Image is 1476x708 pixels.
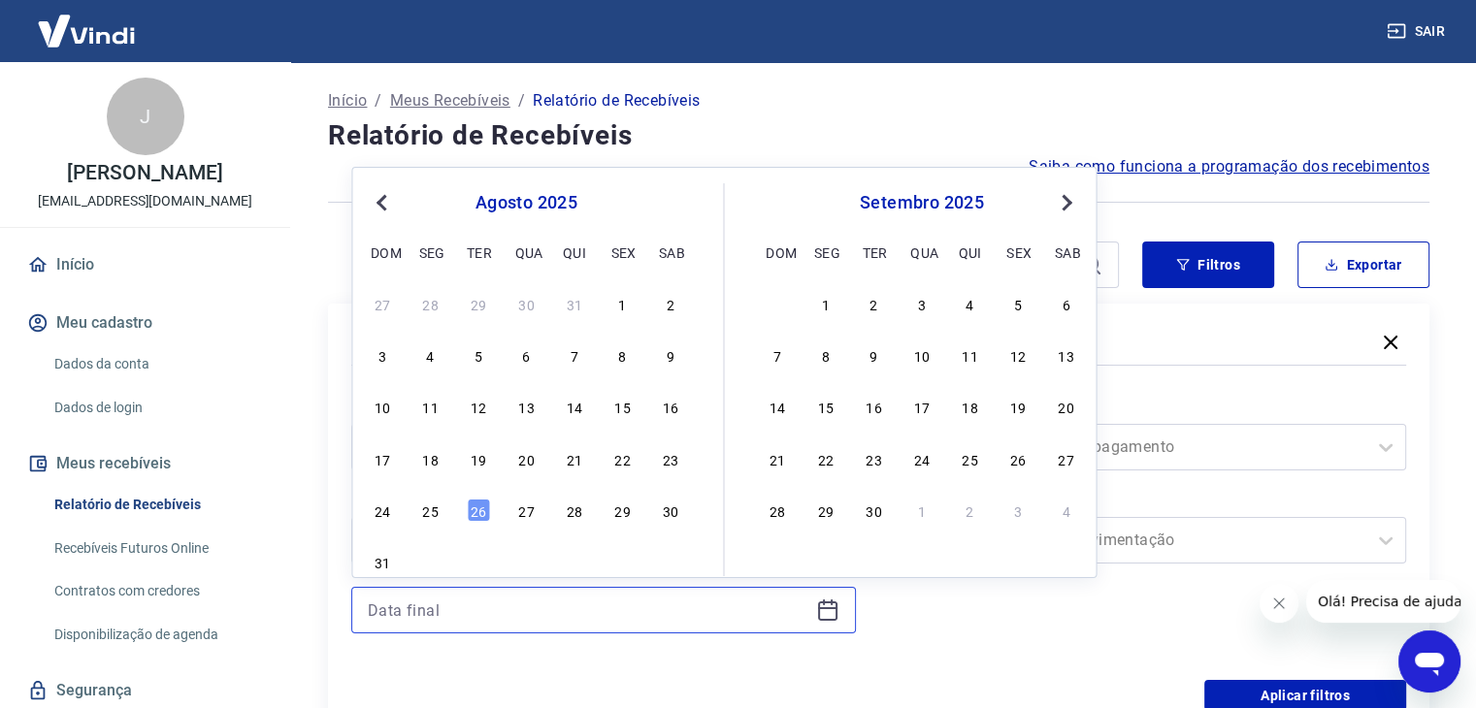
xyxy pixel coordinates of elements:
div: Choose quinta-feira, 31 de julho de 2025 [563,292,586,315]
div: Choose quarta-feira, 6 de agosto de 2025 [514,343,538,367]
input: Data final [368,595,808,625]
div: Choose sábado, 6 de setembro de 2025 [659,550,682,573]
div: Choose domingo, 3 de agosto de 2025 [371,343,394,367]
div: dom [766,241,789,264]
div: Choose domingo, 24 de agosto de 2025 [371,499,394,522]
p: / [518,89,525,113]
div: Choose segunda-feira, 1 de setembro de 2025 [814,292,837,315]
div: Choose sábado, 9 de agosto de 2025 [659,343,682,367]
a: Saiba como funciona a programação dos recebimentos [1029,155,1429,178]
div: Choose domingo, 21 de setembro de 2025 [766,447,789,470]
div: seg [814,241,837,264]
div: Choose domingo, 10 de agosto de 2025 [371,395,394,418]
div: qui [959,241,982,264]
div: Choose quinta-feira, 28 de agosto de 2025 [563,499,586,522]
div: Choose quinta-feira, 4 de setembro de 2025 [959,292,982,315]
div: Choose quinta-feira, 25 de setembro de 2025 [959,447,982,470]
div: Choose quarta-feira, 1 de outubro de 2025 [910,499,934,522]
button: Exportar [1297,241,1429,288]
div: Choose quinta-feira, 4 de setembro de 2025 [563,550,586,573]
div: ter [862,241,885,264]
div: Choose sexta-feira, 5 de setembro de 2025 [610,550,634,573]
div: Choose quarta-feira, 3 de setembro de 2025 [910,292,934,315]
div: Choose sexta-feira, 15 de agosto de 2025 [610,395,634,418]
div: Choose quarta-feira, 30 de julho de 2025 [514,292,538,315]
div: Choose terça-feira, 2 de setembro de 2025 [862,292,885,315]
iframe: Mensagem da empresa [1306,580,1460,623]
button: Filtros [1142,241,1274,288]
div: Choose segunda-feira, 1 de setembro de 2025 [419,550,443,573]
div: ter [467,241,490,264]
div: Choose domingo, 17 de agosto de 2025 [371,447,394,470]
div: qua [514,241,538,264]
div: Choose sábado, 30 de agosto de 2025 [659,499,682,522]
div: Choose sábado, 6 de setembro de 2025 [1055,292,1078,315]
div: Choose sábado, 2 de agosto de 2025 [659,292,682,315]
div: Choose quarta-feira, 24 de setembro de 2025 [910,447,934,470]
div: Choose terça-feira, 19 de agosto de 2025 [467,447,490,470]
div: Choose quarta-feira, 10 de setembro de 2025 [910,343,934,367]
a: Contratos com credores [47,571,267,611]
p: [PERSON_NAME] [67,163,222,183]
div: Choose segunda-feira, 22 de setembro de 2025 [814,447,837,470]
div: Choose terça-feira, 9 de setembro de 2025 [862,343,885,367]
a: Recebíveis Futuros Online [47,529,267,568]
div: Choose sábado, 23 de agosto de 2025 [659,447,682,470]
div: sab [1055,241,1078,264]
div: Choose terça-feira, 16 de setembro de 2025 [862,395,885,418]
div: Choose quinta-feira, 14 de agosto de 2025 [563,395,586,418]
div: Choose quinta-feira, 21 de agosto de 2025 [563,447,586,470]
div: Choose sexta-feira, 12 de setembro de 2025 [1006,343,1030,367]
div: Choose sábado, 27 de setembro de 2025 [1055,447,1078,470]
a: Meus Recebíveis [390,89,510,113]
div: sab [659,241,682,264]
div: setembro 2025 [764,191,1081,214]
h4: Relatório de Recebíveis [328,116,1429,155]
div: Choose domingo, 27 de julho de 2025 [371,292,394,315]
div: Choose segunda-feira, 4 de agosto de 2025 [419,343,443,367]
img: Vindi [23,1,149,60]
div: qui [563,241,586,264]
a: Relatório de Recebíveis [47,485,267,525]
a: Início [328,89,367,113]
div: Choose quinta-feira, 18 de setembro de 2025 [959,395,982,418]
div: Choose segunda-feira, 18 de agosto de 2025 [419,447,443,470]
div: Choose terça-feira, 5 de agosto de 2025 [467,343,490,367]
p: [EMAIL_ADDRESS][DOMAIN_NAME] [38,191,252,211]
div: Choose domingo, 7 de setembro de 2025 [766,343,789,367]
div: seg [419,241,443,264]
div: Choose quarta-feira, 20 de agosto de 2025 [514,447,538,470]
div: Choose quarta-feira, 3 de setembro de 2025 [514,550,538,573]
button: Meu cadastro [23,302,267,344]
div: qua [910,241,934,264]
div: sex [610,241,634,264]
div: Choose quinta-feira, 11 de setembro de 2025 [959,343,982,367]
p: Relatório de Recebíveis [533,89,700,113]
div: Choose sábado, 20 de setembro de 2025 [1055,395,1078,418]
div: Choose quarta-feira, 17 de setembro de 2025 [910,395,934,418]
a: Disponibilização de agenda [47,615,267,655]
div: Choose segunda-feira, 11 de agosto de 2025 [419,395,443,418]
div: Choose sexta-feira, 3 de outubro de 2025 [1006,499,1030,522]
div: month 2025-09 [764,289,1081,524]
label: Forma de Pagamento [906,397,1403,420]
div: Choose sexta-feira, 5 de setembro de 2025 [1006,292,1030,315]
div: Choose terça-feira, 2 de setembro de 2025 [467,550,490,573]
div: agosto 2025 [368,191,684,214]
button: Sair [1383,14,1453,49]
div: Choose quarta-feira, 13 de agosto de 2025 [514,395,538,418]
div: Choose segunda-feira, 29 de setembro de 2025 [814,499,837,522]
div: Choose sábado, 16 de agosto de 2025 [659,395,682,418]
div: Choose domingo, 14 de setembro de 2025 [766,395,789,418]
div: Choose quinta-feira, 2 de outubro de 2025 [959,499,982,522]
div: Choose domingo, 31 de agosto de 2025 [371,550,394,573]
div: sex [1006,241,1030,264]
div: Choose terça-feira, 23 de setembro de 2025 [862,447,885,470]
div: Choose terça-feira, 26 de agosto de 2025 [467,499,490,522]
div: Choose terça-feira, 30 de setembro de 2025 [862,499,885,522]
button: Meus recebíveis [23,442,267,485]
div: Choose domingo, 31 de agosto de 2025 [766,292,789,315]
div: Choose sexta-feira, 22 de agosto de 2025 [610,447,634,470]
